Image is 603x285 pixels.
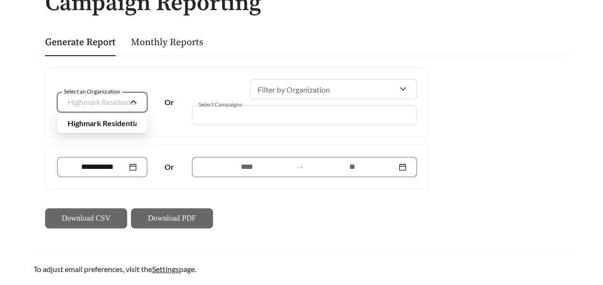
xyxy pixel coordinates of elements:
a: Monthly Reports [131,36,203,48]
button: Download PDF [131,208,213,228]
a: Settings [152,264,179,273]
span: To adjust email preferences, visit the page. [34,264,196,273]
button: Download CSV [45,208,127,228]
span: Highmark Residential [68,119,141,128]
strong: Or [165,97,174,107]
span: Highmark Residential [68,97,139,107]
span: swap-right [296,163,304,171]
a: Generate Report [45,36,116,48]
span: to [296,163,304,171]
strong: Or [165,162,174,171]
